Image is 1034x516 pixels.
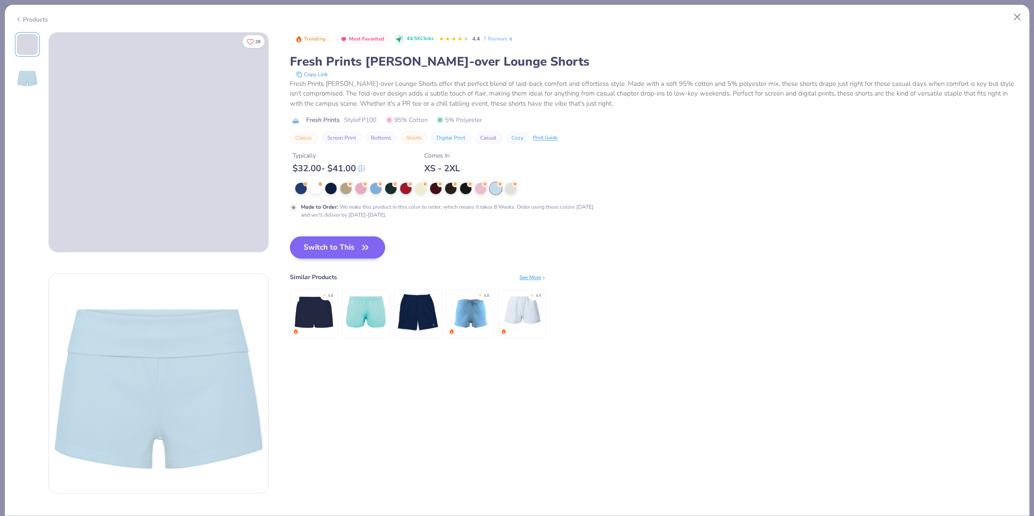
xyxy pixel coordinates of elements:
div: Products [15,15,48,24]
span: 95% Cotton [386,115,428,125]
img: brand logo [290,117,302,124]
span: 4.4 [472,35,480,42]
img: Fresh Prints Terry Shorts [501,291,543,333]
img: trending.gif [449,329,454,334]
img: Back [49,274,268,493]
button: Shorts [401,132,427,144]
button: Classic [290,132,318,144]
img: Champion Long Mesh Shorts With Pockets [397,291,439,333]
img: Back [17,67,38,88]
img: trending.gif [501,329,506,334]
strong: Made to Order : [301,203,338,210]
img: Fresh Prints Madison Shorts [449,291,491,333]
span: Most Favorited [349,37,384,41]
div: See More [519,273,546,281]
button: Close [1009,9,1026,26]
div: 4.9 [536,293,541,299]
button: Casual [475,132,502,144]
div: ★ [478,293,482,296]
a: 7 Reviews [483,35,514,43]
div: Typically [293,151,365,160]
span: Trending [304,37,326,41]
img: Most Favorited sort [340,36,347,43]
button: Switch to This [290,236,385,258]
div: Comes In [424,151,460,160]
button: Bottoms [366,132,397,144]
img: Augusta Ladies' Wayfarer Shorts [345,291,387,333]
button: Like [243,35,264,48]
button: Badge Button [336,33,389,45]
img: Trending sort [295,36,302,43]
button: Cozy [506,132,529,144]
div: $ 32.00 - $ 41.00 [293,163,365,174]
div: Similar Products [290,273,337,282]
div: Print Guide [533,134,558,142]
span: Fresh Prints [306,115,340,125]
div: ★ [530,293,534,296]
button: Badge Button [291,33,330,45]
img: Fresh Prints Miami Heavyweight Shorts [293,291,335,333]
div: XS - 2XL [424,163,460,174]
button: Digital Print [431,132,471,144]
button: Screen Print [322,132,361,144]
img: trending.gif [293,329,298,334]
div: 4.8 [484,293,489,299]
div: Fresh Prints [PERSON_NAME]-over Lounge Shorts [290,53,1019,70]
div: Fresh Prints [PERSON_NAME]-over Lounge Shorts offer that perfect blend of laid-back comfort and e... [290,79,1019,109]
div: ★ [322,293,326,296]
span: Style FP100 [344,115,376,125]
div: We make this product in this color to order, which means it takes 8 Weeks. Order using these colo... [301,203,600,219]
div: 4.4 Stars [439,32,469,46]
button: copy to clipboard [293,70,330,79]
div: 4.8 [328,293,333,299]
span: 44.5K Clicks [407,35,434,43]
span: 5% Polyester [437,115,482,125]
span: 28 [255,40,260,44]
